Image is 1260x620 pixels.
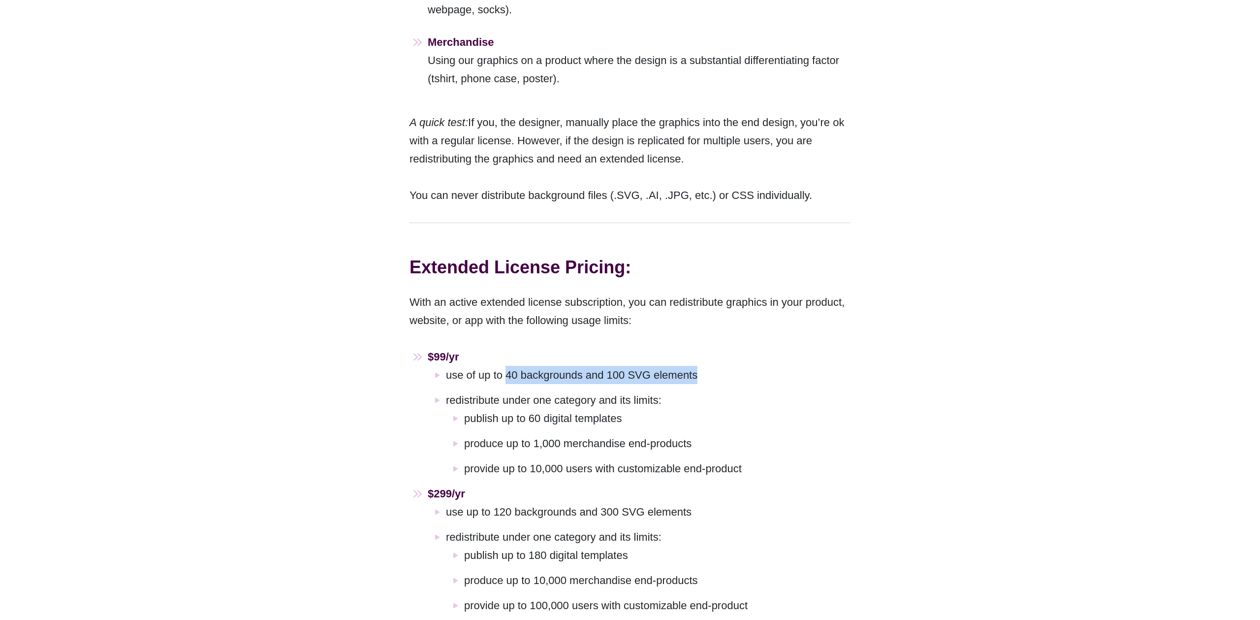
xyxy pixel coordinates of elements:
p: If you, the designer, manually place the graphics into the end design, you’re ok with a regular l... [409,113,850,168]
li: publish up to 60 digital templates [464,409,850,427]
p: With an active extended license subscription, you can redistribute graphics in your product, webs... [409,293,850,329]
li: provide up to 10,000 users with customizable end-product [464,459,850,478]
li: Using our graphics on a product where the design is a substantial differentiating factor (tshirt,... [428,33,850,95]
li: redistribute under one category and its limits: [446,391,850,478]
b: Merchandise [428,36,494,48]
li: produce up to 1,000 merchandise end-products [464,434,850,453]
li: use up to 120 backgrounds and 300 SVG elements [446,503,850,521]
p: You can never distribute background files (.SVG, .AI, .JPG, etc.) or CSS individually. [409,186,850,204]
em: A quick test: [409,116,468,129]
b: Extended License Pricing: [409,257,631,277]
li: publish up to 180 digital templates [464,546,850,564]
li: use of up to 40 backgrounds and 100 SVG elements [446,366,850,384]
li: produce up to 10,000 merchandise end-products [464,571,850,589]
strong: $299/yr [428,488,465,500]
strong: $99/yr [428,351,459,363]
li: provide up to 100,000 users with customizable end-product [464,596,850,615]
li: redistribute under one category and its limits: [446,528,850,615]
